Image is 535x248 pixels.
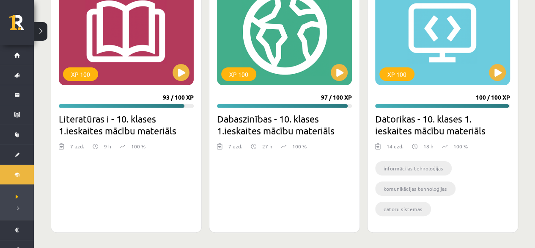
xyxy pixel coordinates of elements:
div: XP 100 [63,67,98,81]
div: XP 100 [379,67,414,81]
li: komunikācijas tehnoloģijas [375,181,455,196]
div: 7 uzd. [228,142,242,155]
p: 27 h [262,142,272,150]
h2: Dabaszinības - 10. klases 1.ieskaites mācību materiāls [217,113,352,137]
div: 14 uzd. [387,142,403,155]
li: informācijas tehnoloģijas [375,161,452,176]
p: 100 % [131,142,145,150]
p: 9 h [104,142,111,150]
p: 100 % [453,142,468,150]
p: 18 h [423,142,433,150]
div: 7 uzd. [70,142,84,155]
h2: Literatūras i - 10. klases 1.ieskaites mācību materiāls [59,113,194,137]
h2: Datorikas - 10. klases 1. ieskaites mācību materiāls [375,113,510,137]
li: datoru sistēmas [375,202,431,216]
a: Rīgas 1. Tālmācības vidusskola [9,15,34,36]
p: 100 % [292,142,307,150]
div: XP 100 [221,67,256,81]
